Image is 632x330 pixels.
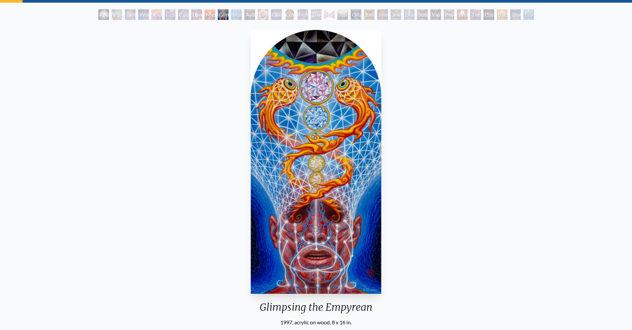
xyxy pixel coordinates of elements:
div: Polar Unity Spiral [98,9,109,20]
div: Love is a Cosmic Force [191,9,202,20]
div: Mysteriosa 2 [205,9,215,20]
div: Visionary Origin of Language [112,9,122,20]
div: The Great Turn [470,9,481,20]
div: 1997, acrylic on wood, 8 x 16 in. [248,318,384,326]
div: Ecstasy [523,9,534,20]
div: Diamond Being [404,9,414,20]
div: Cosmic Artist [178,9,189,20]
div: Transfiguration [337,9,348,20]
div: Vajra Being [430,9,441,20]
div: Cosmic Consciousness [484,9,494,20]
div: Cosmic Creativity [165,9,175,20]
div: Hands that See [324,9,335,20]
div: Bardo Being [364,9,375,20]
img: Glimpsing-the-Empyrean-1997-Alex-Grey-watermarked.jpg [251,30,382,294]
div: Wonder [138,9,149,20]
div: White Light [457,9,468,20]
div: Mystic Eye [298,9,308,20]
div: Cosmic [DEMOGRAPHIC_DATA] [284,9,295,20]
div: Ayahuasca Visitation [244,9,255,20]
div: Kiss of the [MEDICAL_DATA] [151,9,162,20]
div: Interbeing [377,9,388,20]
div: Original Face [351,9,361,20]
div: Glimpsing the Empyrean [248,301,384,318]
div: Peyote Being [444,9,454,20]
div: Collective Vision [271,9,282,20]
div: DMT - The Spirit Molecule [258,9,268,20]
div: Jewel Being [391,9,401,20]
div: Toward the One [510,9,521,20]
div: [DEMOGRAPHIC_DATA] [497,9,507,20]
div: Tantra [125,9,135,20]
div: Monochord [231,9,242,20]
div: Song of Vajra Being [417,9,428,20]
div: Glimpsing the Empyrean [218,9,228,20]
div: Theologue [311,9,321,20]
